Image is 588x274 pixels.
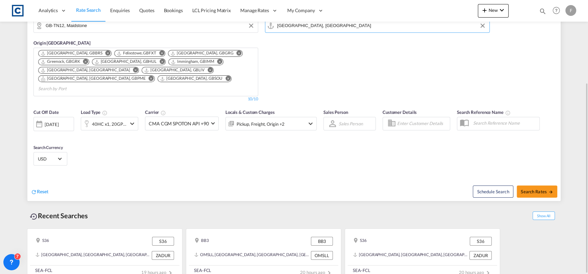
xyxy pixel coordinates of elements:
span: Customer Details [383,109,417,115]
div: Southampton, GBSOU [160,76,223,81]
div: Press delete to remove this chip. [94,59,158,65]
div: Recent Searches [27,208,91,223]
button: Remove [155,50,165,57]
div: Grangemouth, GBGRG [170,50,234,56]
div: [DATE] [45,121,58,127]
div: F [565,5,576,16]
span: New [481,7,506,13]
input: Enter Customer Details [397,119,448,129]
div: Bristol, GBBRS [41,50,102,56]
div: icon-magnify [539,7,546,18]
div: Press delete to remove this chip. [144,67,206,73]
div: ZADUR [152,251,174,260]
md-icon: icon-plus 400-fg [481,6,489,14]
md-select: Sales Person [338,119,364,128]
span: Search Currency [33,145,63,150]
md-icon: icon-arrow-right [548,190,553,194]
span: Enquiries [110,7,130,13]
span: Origin [GEOGRAPHIC_DATA] [33,40,91,46]
span: Analytics [39,7,58,14]
div: London Gateway Port, GBLGP [41,67,130,73]
md-chips-wrap: Chips container. Use arrow keys to select chips. [37,48,254,94]
span: Search Rates [521,189,553,194]
span: Rate Search [76,7,101,13]
span: Manage Rates [240,7,269,14]
div: BB3 [311,237,333,246]
span: My Company [287,7,315,14]
div: ZADUR, Durban, South Africa, Southern Africa, Africa [353,251,468,260]
md-icon: icon-chevron-down [498,6,506,14]
md-icon: The selected Trucker/Carrierwill be displayed in the rate results If the rates are from another f... [161,110,166,116]
div: Greenock, GBGRK [41,59,80,65]
button: Remove [213,59,223,66]
div: SEA-FCL [35,267,65,273]
div: ZADUR, Durban, South Africa, Southern Africa, Africa [35,251,150,260]
md-icon: icon-chevron-down [307,120,315,128]
div: S36 [353,237,367,246]
md-icon: icon-magnify [539,7,546,15]
button: icon-plus 400-fgNewicon-chevron-down [478,4,509,18]
md-select: Select Currency: $ USDUnited States Dollar [37,154,64,164]
md-icon: icon-chevron-down [128,120,136,128]
div: Press delete to remove this chip. [170,50,235,56]
button: Remove [155,59,165,66]
div: [DATE] [33,117,74,131]
div: Portsmouth, HAM, GBPME [41,76,146,81]
input: Search by Port [277,21,486,31]
div: Pickup Freight Origin Origin Custom Factory Stuffingicon-chevron-down [225,117,317,130]
md-icon: Your search will be saved by the below given name [505,110,511,116]
div: Press delete to remove this chip. [117,50,157,56]
button: Remove [232,50,242,57]
button: Remove [203,67,213,74]
button: Remove [79,59,89,66]
md-input-container: GB-TN12, Maidstone [34,19,258,32]
span: Sales Person [323,109,348,115]
div: S36 [152,237,174,246]
button: Search Ratesicon-arrow-right [517,185,557,198]
div: 10/10 [247,96,258,102]
div: icon-refreshReset [31,188,48,196]
input: Search by Door [46,21,254,31]
button: Remove [144,76,154,82]
span: Show All [533,211,555,220]
div: BB3 [194,237,209,246]
button: Note: By default Schedule search will only considerorigin ports, destination ports and cut off da... [473,185,513,198]
div: 40HC x1 20GP x1 [92,119,126,129]
div: Help [550,5,565,17]
span: Cut Off Date [33,109,59,115]
md-icon: icon-information-outline [102,110,107,116]
div: SEA-FCL [194,267,211,273]
span: Bookings [164,7,183,13]
div: S36 [470,237,492,246]
span: LCL Pricing Matrix [192,7,231,13]
div: Press delete to remove this chip. [41,76,147,81]
span: USD [38,156,57,162]
md-icon: icon-backup-restore [30,213,38,221]
div: Liverpool, GBLIV [144,67,204,73]
button: Clear Input [477,21,488,31]
md-datepicker: Select [33,130,39,139]
button: Clear Input [246,21,256,31]
div: SEA-FCL [353,267,370,273]
span: Locals & Custom Charges [225,109,275,115]
div: Press delete to remove this chip. [41,67,131,73]
span: Quotes [139,7,154,13]
input: Search Reference Name [470,118,539,128]
div: Press delete to remove this chip. [160,76,224,81]
div: Felixstowe, GBFXT [117,50,156,56]
div: Press delete to remove this chip. [41,59,81,65]
div: Press delete to remove this chip. [171,59,215,65]
div: OMSLL [311,251,333,260]
div: 40HC x1 20GP x1icon-chevron-down [81,117,138,130]
span: Search Reference Name [457,109,511,115]
div: Press delete to remove this chip. [41,50,104,56]
span: Load Type [81,109,107,115]
span: Carrier [145,109,166,115]
span: Reset [37,189,48,194]
md-input-container: Jebel Ali, AEJEA [265,19,489,32]
div: OMSLL, Salalah, Oman, Middle East, Middle East [194,251,309,260]
div: S36 [35,237,49,246]
img: 1fdb9190129311efbfaf67cbb4249bed.jpeg [10,3,25,18]
span: Help [550,5,562,16]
